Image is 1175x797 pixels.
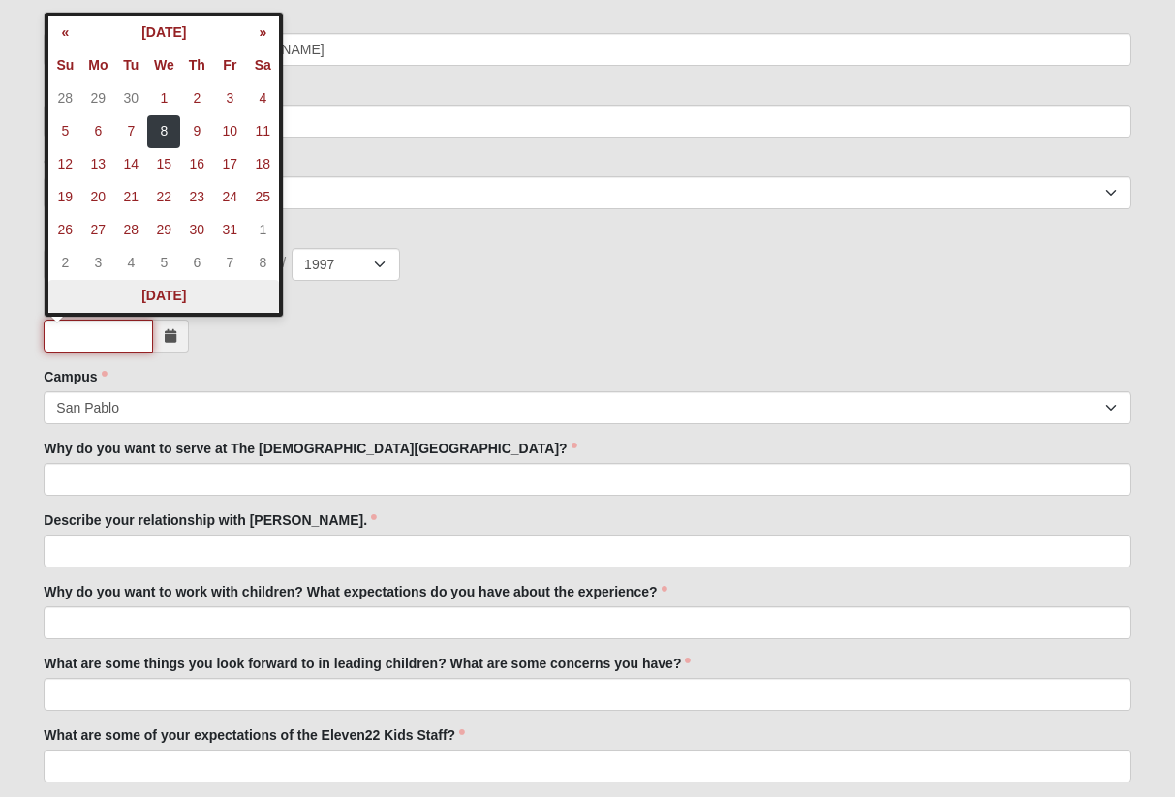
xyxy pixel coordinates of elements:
td: 2 [48,247,81,280]
td: 21 [114,181,147,214]
td: 4 [114,247,147,280]
td: 13 [81,148,114,181]
td: 31 [213,214,246,247]
th: Th [180,49,213,82]
td: 22 [147,181,180,214]
label: Campus [44,367,107,386]
span: / [282,253,286,274]
th: [DATE] [48,280,279,313]
td: 1 [246,214,279,247]
label: Why do you want to work with children? What expectations do you have about the experience? [44,582,666,601]
td: 18 [246,148,279,181]
td: 6 [180,247,213,280]
td: 14 [114,148,147,181]
td: 9 [180,115,213,148]
label: Email [44,9,89,28]
th: » [246,16,279,49]
label: Why do you want to serve at The [DEMOGRAPHIC_DATA][GEOGRAPHIC_DATA]? [44,439,576,458]
th: Fr [213,49,246,82]
td: 2 [180,82,213,115]
td: 10 [213,115,246,148]
td: 30 [114,82,147,115]
td: 11 [246,115,279,148]
label: What are some things you look forward to in leading children? What are some concerns you have? [44,654,691,673]
td: 8 [246,247,279,280]
th: Mo [81,49,114,82]
th: Tu [114,49,147,82]
td: 30 [180,214,213,247]
label: Describe your relationship with [PERSON_NAME]. [44,510,377,530]
th: We [147,49,180,82]
td: 28 [114,214,147,247]
td: 26 [48,214,81,247]
td: 5 [48,115,81,148]
td: 19 [48,181,81,214]
td: 17 [213,148,246,181]
label: What are some of your expectations of the Eleven22 Kids Staff? [44,725,465,745]
td: 1 [147,82,180,115]
td: 12 [48,148,81,181]
td: 15 [147,148,180,181]
th: [DATE] [81,16,246,49]
td: 16 [180,148,213,181]
td: 28 [48,82,81,115]
th: « [48,16,81,49]
td: 3 [213,82,246,115]
td: 5 [147,247,180,280]
td: 4 [246,82,279,115]
td: 6 [81,115,114,148]
td: 7 [114,115,147,148]
td: 29 [147,214,180,247]
th: Su [48,49,81,82]
td: 29 [81,82,114,115]
td: 25 [246,181,279,214]
td: 23 [180,181,213,214]
td: 20 [81,181,114,214]
td: 3 [81,247,114,280]
th: Sa [246,49,279,82]
td: 7 [213,247,246,280]
td: 8 [147,115,180,148]
td: 27 [81,214,114,247]
td: 24 [213,181,246,214]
